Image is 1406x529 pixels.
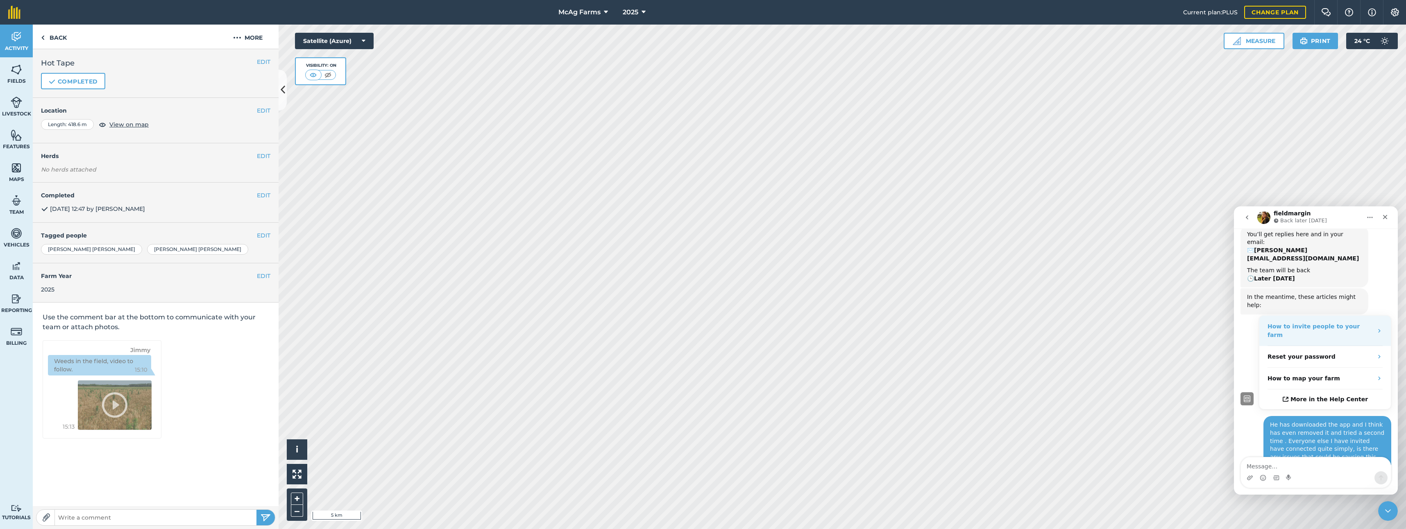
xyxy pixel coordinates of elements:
[11,227,22,240] img: svg+xml;base64,PD94bWwgdmVyc2lvbj0iMS4wIiBlbmNvZGluZz0idXRmLTgiPz4KPCEtLSBHZW5lcmF0b3I6IEFkb2JlIE...
[1233,37,1241,45] img: Ruler icon
[109,120,149,129] span: View on map
[1344,8,1354,16] img: A question mark icon
[41,244,142,255] div: [PERSON_NAME] [PERSON_NAME]
[33,25,75,49] a: Back
[33,183,279,223] div: [DATE] 12:47 by [PERSON_NAME]
[99,120,149,129] button: View on map
[41,33,45,43] img: svg+xml;base64,PHN2ZyB4bWxucz0iaHR0cDovL3d3dy53My5vcmcvMjAwMC9zdmciIHdpZHRoPSI5IiBoZWlnaHQ9IjI0Ii...
[293,470,302,479] img: Four arrows, one pointing top left, one top right, one bottom right and the last bottom left
[43,312,269,332] p: Use the comment bar at the bottom to communicate with your team or attach photos.
[1224,33,1284,49] button: Measure
[558,7,601,17] span: McAg Farms
[1378,501,1398,521] iframe: Intercom live chat
[1321,8,1331,16] img: Two speech bubbles overlapping with the left bubble in the forefront
[308,71,318,79] img: svg+xml;base64,PHN2ZyB4bWxucz0iaHR0cDovL3d3dy53My5vcmcvMjAwMC9zdmciIHdpZHRoPSI1MCIgaGVpZ2h0PSI0MC...
[233,33,241,43] img: svg+xml;base64,PHN2ZyB4bWxucz0iaHR0cDovL3d3dy53My5vcmcvMjAwMC9zdmciIHdpZHRoPSIyMCIgaGVpZ2h0PSIyNC...
[41,271,270,280] h4: Farm Year
[11,326,22,338] img: svg+xml;base64,PD94bWwgdmVyc2lvbj0iMS4wIiBlbmNvZGluZz0idXRmLTgiPz4KPCEtLSBHZW5lcmF0b3I6IEFkb2JlIE...
[41,165,279,174] em: No herds attached
[217,25,279,49] button: More
[41,231,270,240] h4: Tagged people
[41,191,270,200] h4: Completed
[41,106,270,115] h4: Location
[257,271,270,280] button: EDIT
[291,505,303,517] button: –
[41,204,48,214] img: svg+xml;base64,PHN2ZyB4bWxucz0iaHR0cDovL3d3dy53My5vcmcvMjAwMC9zdmciIHdpZHRoPSIxOCIgaGVpZ2h0PSIyNC...
[1346,33,1398,49] button: 24 °C
[257,231,270,240] button: EDIT
[1390,8,1400,16] img: A cog icon
[287,439,307,460] button: i
[11,260,22,272] img: svg+xml;base64,PD94bWwgdmVyc2lvbj0iMS4wIiBlbmNvZGluZz0idXRmLTgiPz4KPCEtLSBHZW5lcmF0b3I6IEFkb2JlIE...
[11,293,22,305] img: svg+xml;base64,PD94bWwgdmVyc2lvbj0iMS4wIiBlbmNvZGluZz0idXRmLTgiPz4KPCEtLSBHZW5lcmF0b3I6IEFkb2JlIE...
[295,33,374,49] button: Satellite (Azure)
[623,7,638,17] span: 2025
[11,162,22,174] img: svg+xml;base64,PHN2ZyB4bWxucz0iaHR0cDovL3d3dy53My5vcmcvMjAwMC9zdmciIHdpZHRoPSI1NiIgaGVpZ2h0PSI2MC...
[1244,6,1306,19] a: Change plan
[11,96,22,109] img: svg+xml;base64,PD94bWwgdmVyc2lvbj0iMS4wIiBlbmNvZGluZz0idXRmLTgiPz4KPCEtLSBHZW5lcmF0b3I6IEFkb2JlIE...
[257,106,270,115] button: EDIT
[41,57,270,69] h2: Hot Tape
[1368,7,1376,17] img: svg+xml;base64,PHN2ZyB4bWxucz0iaHR0cDovL3d3dy53My5vcmcvMjAwMC9zdmciIHdpZHRoPSIxNyIgaGVpZ2h0PSIxNy...
[257,57,270,66] button: EDIT
[8,6,20,19] img: fieldmargin Logo
[1377,33,1393,49] img: svg+xml;base64,PD94bWwgdmVyc2lvbj0iMS4wIiBlbmNvZGluZz0idXRmLTgiPz4KPCEtLSBHZW5lcmF0b3I6IEFkb2JlIE...
[41,151,279,161] h4: Herds
[296,444,298,454] span: i
[48,77,56,87] img: svg+xml;base64,PHN2ZyB4bWxucz0iaHR0cDovL3d3dy53My5vcmcvMjAwMC9zdmciIHdpZHRoPSIxOCIgaGVpZ2h0PSIyNC...
[147,244,248,255] div: [PERSON_NAME] [PERSON_NAME]
[305,62,336,69] div: Visibility: On
[1183,8,1238,17] span: Current plan : PLUS
[257,191,270,200] button: EDIT
[11,129,22,141] img: svg+xml;base64,PHN2ZyB4bWxucz0iaHR0cDovL3d3dy53My5vcmcvMjAwMC9zdmciIHdpZHRoPSI1NiIgaGVpZ2h0PSI2MC...
[41,119,94,130] div: Length : 418.6 m
[261,513,271,522] img: svg+xml;base64,PHN2ZyB4bWxucz0iaHR0cDovL3d3dy53My5vcmcvMjAwMC9zdmciIHdpZHRoPSIyNSIgaGVpZ2h0PSIyNC...
[11,31,22,43] img: svg+xml;base64,PD94bWwgdmVyc2lvbj0iMS4wIiBlbmNvZGluZz0idXRmLTgiPz4KPCEtLSBHZW5lcmF0b3I6IEFkb2JlIE...
[1293,33,1338,49] button: Print
[41,285,270,294] div: 2025
[291,493,303,505] button: +
[41,73,105,89] button: Completed
[55,512,256,523] input: Write a comment
[42,513,50,522] img: Paperclip icon
[323,71,333,79] img: svg+xml;base64,PHN2ZyB4bWxucz0iaHR0cDovL3d3dy53My5vcmcvMjAwMC9zdmciIHdpZHRoPSI1MCIgaGVpZ2h0PSI0MC...
[11,63,22,76] img: svg+xml;base64,PHN2ZyB4bWxucz0iaHR0cDovL3d3dy53My5vcmcvMjAwMC9zdmciIHdpZHRoPSI1NiIgaGVpZ2h0PSI2MC...
[1354,33,1370,49] span: 24 ° C
[257,151,270,161] button: EDIT
[1300,36,1308,46] img: svg+xml;base64,PHN2ZyB4bWxucz0iaHR0cDovL3d3dy53My5vcmcvMjAwMC9zdmciIHdpZHRoPSIxOSIgaGVpZ2h0PSIyNC...
[11,504,22,512] img: svg+xml;base64,PD94bWwgdmVyc2lvbj0iMS4wIiBlbmNvZGluZz0idXRmLTgiPz4KPCEtLSBHZW5lcmF0b3I6IEFkb2JlIE...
